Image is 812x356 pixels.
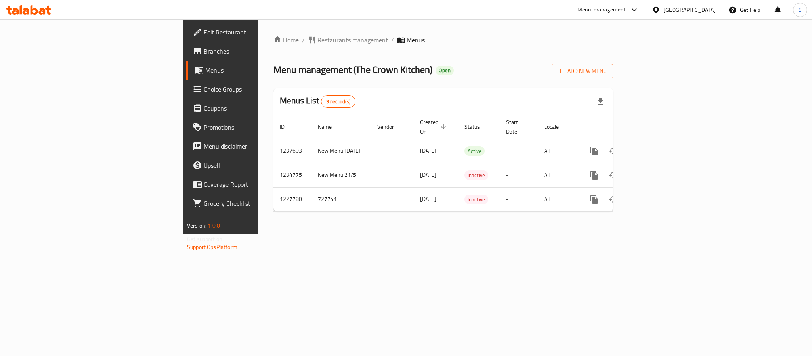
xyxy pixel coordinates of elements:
div: Total records count [321,95,355,108]
span: Coupons [204,103,312,113]
a: Menu disclaimer [186,137,319,156]
td: All [538,139,579,163]
td: New Menu [DATE] [311,139,371,163]
div: Inactive [464,170,488,180]
span: Inactive [464,195,488,204]
span: [DATE] [420,145,436,156]
a: Grocery Checklist [186,194,319,213]
div: [GEOGRAPHIC_DATA] [663,6,716,14]
span: Add New Menu [558,66,607,76]
button: more [585,142,604,161]
td: - [500,163,538,187]
span: 3 record(s) [321,98,355,105]
div: Active [464,146,485,156]
li: / [391,35,394,45]
td: 727741 [311,187,371,211]
a: Edit Restaurant [186,23,319,42]
button: Change Status [604,166,623,185]
table: enhanced table [273,115,667,212]
span: [DATE] [420,194,436,204]
span: Edit Restaurant [204,27,312,37]
span: Promotions [204,122,312,132]
span: Menus [205,65,312,75]
a: Choice Groups [186,80,319,99]
span: [DATE] [420,170,436,180]
span: Inactive [464,171,488,180]
button: more [585,190,604,209]
th: Actions [579,115,667,139]
span: Restaurants management [317,35,388,45]
span: Menus [407,35,425,45]
td: All [538,187,579,211]
a: Restaurants management [308,35,388,45]
button: Change Status [604,190,623,209]
span: Grocery Checklist [204,199,312,208]
span: S [799,6,802,14]
button: more [585,166,604,185]
div: Menu-management [577,5,626,15]
span: Get support on: [187,234,224,244]
span: Created On [420,117,449,136]
td: New Menu 21/5 [311,163,371,187]
td: - [500,187,538,211]
nav: breadcrumb [273,35,613,45]
a: Promotions [186,118,319,137]
span: Menu disclaimer [204,142,312,151]
span: Version: [187,220,206,231]
div: Export file [591,92,610,111]
a: Upsell [186,156,319,175]
span: ID [280,122,295,132]
div: Open [436,66,454,75]
span: Menu management ( The Crown Kitchen ) [273,61,432,78]
a: Support.OpsPlatform [187,242,237,252]
td: - [500,139,538,163]
span: Start Date [506,117,528,136]
span: Active [464,147,485,156]
a: Coupons [186,99,319,118]
button: Change Status [604,142,623,161]
span: Choice Groups [204,84,312,94]
button: Add New Menu [552,64,613,78]
span: Status [464,122,490,132]
a: Menus [186,61,319,80]
span: 1.0.0 [208,220,220,231]
span: Open [436,67,454,74]
td: All [538,163,579,187]
span: Locale [544,122,569,132]
span: Upsell [204,161,312,170]
span: Vendor [377,122,404,132]
a: Coverage Report [186,175,319,194]
span: Branches [204,46,312,56]
span: Name [318,122,342,132]
span: Coverage Report [204,180,312,189]
h2: Menus List [280,95,355,108]
a: Branches [186,42,319,61]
